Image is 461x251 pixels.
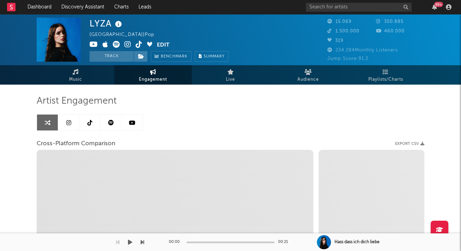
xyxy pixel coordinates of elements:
a: Playlists/Charts [347,65,424,85]
button: 99+ [432,4,437,10]
span: Jump Score: 91.2 [327,56,368,61]
span: Engagement [139,75,167,84]
a: Audience [269,65,347,85]
button: Edit [157,41,170,50]
span: Playlists/Charts [368,75,403,84]
a: Live [192,65,269,85]
span: Summary [204,55,225,59]
a: Engagement [114,65,192,85]
button: Summary [195,51,228,62]
a: Music [37,65,114,85]
button: Track [90,51,134,62]
span: 15.069 [327,19,352,24]
div: Hass dass ich dich liebe [334,239,380,245]
div: 99 + [434,2,443,7]
span: 1.500.000 [327,29,359,33]
span: Artist Engagement [37,97,117,105]
span: Cross-Platform Comparison [37,140,115,148]
div: LYZA [90,18,124,29]
div: 00:00 [169,238,183,246]
div: 00:21 [278,238,292,246]
span: 319 [327,38,344,43]
span: 350.885 [376,19,404,24]
span: 460.000 [376,29,405,33]
button: Export CSV [395,142,424,146]
span: 234.284 Monthly Listeners [327,48,398,53]
a: Benchmark [151,51,191,62]
span: Live [226,75,235,84]
div: [GEOGRAPHIC_DATA] | Pop [90,31,162,39]
span: Audience [297,75,319,84]
span: Benchmark [161,53,188,61]
span: Music [69,75,82,84]
input: Search for artists [306,3,412,12]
